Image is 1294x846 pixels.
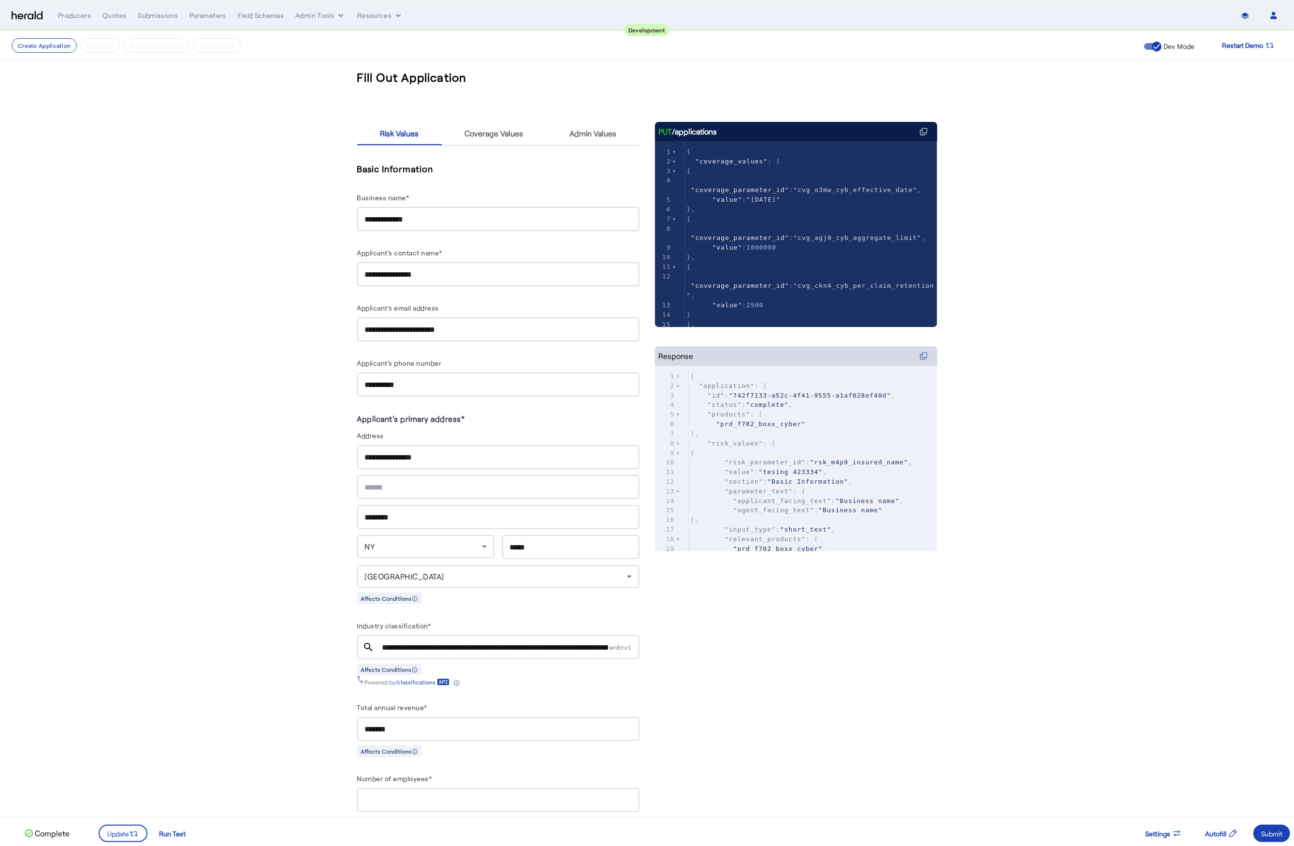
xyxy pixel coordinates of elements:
[365,542,375,551] span: NY
[767,478,848,485] span: "Basic Information"
[655,410,676,419] div: 5
[691,497,904,505] span: : ,
[655,205,672,214] div: 6
[655,147,672,157] div: 1
[725,488,793,495] span: "parameter_text"
[1261,829,1282,839] div: Submit
[793,186,917,193] span: "cvg_o3mw_cyb_effective_date"
[655,214,672,224] div: 7
[687,167,691,175] span: {
[655,157,672,166] div: 2
[655,262,672,272] div: 11
[655,300,672,310] div: 13
[659,126,717,137] div: /applications
[695,158,768,165] span: "coverage_values"
[655,243,672,252] div: 9
[655,487,676,496] div: 13
[655,429,676,439] div: 7
[691,382,768,389] span: : {
[33,828,70,839] p: Complete
[357,664,422,675] div: Affects Conditions
[138,11,178,20] div: Submissions
[159,829,186,839] div: Run Test
[58,11,91,20] div: Producers
[746,401,788,408] span: "complete"
[99,825,147,842] button: Update
[81,38,119,53] button: Fill it Out
[357,193,409,202] label: Business name*
[691,478,853,485] span: : ,
[687,321,696,328] span: ],
[691,488,806,495] span: : {
[655,224,672,234] div: 8
[687,196,781,203] span: :
[655,310,672,320] div: 14
[396,678,450,686] a: /classifications
[687,282,934,299] span: "cvg_ckn4_cyb_per_claim_retention"
[357,431,384,440] label: Address
[691,392,896,399] span: : ,
[655,467,676,477] div: 11
[725,468,755,475] span: "value"
[380,130,419,137] span: Risk Values
[708,401,742,408] span: "status"
[691,282,789,289] span: "coverage_parameter_id"
[238,11,284,20] div: Field Schemas
[733,545,823,552] span: "prd_f702_boxx_cyber"
[708,440,763,447] span: "risk_values"
[655,496,676,506] div: 14
[193,38,241,53] button: Get A Quote
[655,458,676,467] div: 10
[102,11,126,20] div: Quotes
[687,311,691,318] span: }
[746,301,763,309] span: 2500
[687,225,926,242] span: : ,
[357,703,428,712] label: Total annual revenue*
[655,320,672,329] div: 15
[655,166,672,176] div: 3
[691,430,699,437] span: ],
[1137,825,1190,842] button: Settings
[759,468,823,475] span: "tesing 423334"
[716,420,805,428] span: "prd_f702_boxx_cyber"
[691,526,836,533] span: : ,
[365,572,445,581] span: [GEOGRAPHIC_DATA]
[655,419,676,429] div: 6
[189,11,226,20] div: Parameters
[465,130,523,137] span: Coverage Values
[691,516,699,523] span: },
[655,534,676,544] div: 18
[151,825,193,842] button: Run Test
[708,411,750,418] span: "products"
[655,195,672,205] div: 5
[733,497,831,505] span: "applicant_facing_text"
[836,497,900,505] span: "Business name"
[1253,825,1290,842] button: Submit
[729,392,891,399] span: "742f7133-a52c-4f41-9555-a1af028ef40d"
[357,162,640,176] h5: Basic Information
[793,234,921,241] span: "cvg_agj9_cyb_aggregate_limit"
[1197,825,1246,842] button: Autofill
[655,252,672,262] div: 10
[691,234,789,241] span: "coverage_parameter_id"
[691,440,776,447] span: : [
[357,70,467,85] h3: Fill Out Application
[712,244,742,251] span: "value"
[357,249,443,257] label: Applicant's contact name*
[725,459,806,466] span: "risk_parameter_id"
[1162,42,1195,51] label: Dev Mode
[357,414,465,423] label: Applicant's primary address*
[687,215,691,223] span: {
[655,176,672,185] div: 4
[712,196,742,203] span: "value"
[687,263,691,270] span: {
[1205,829,1226,839] span: Autofill
[699,382,755,389] span: "application"
[810,459,908,466] span: "rsk_m4p9_insured_name"
[691,186,789,193] span: "coverage_parameter_id"
[295,11,346,20] button: internal dropdown menu
[625,24,669,36] div: Development
[1145,829,1170,839] span: Settings
[712,301,742,309] span: "value"
[691,506,883,514] span: :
